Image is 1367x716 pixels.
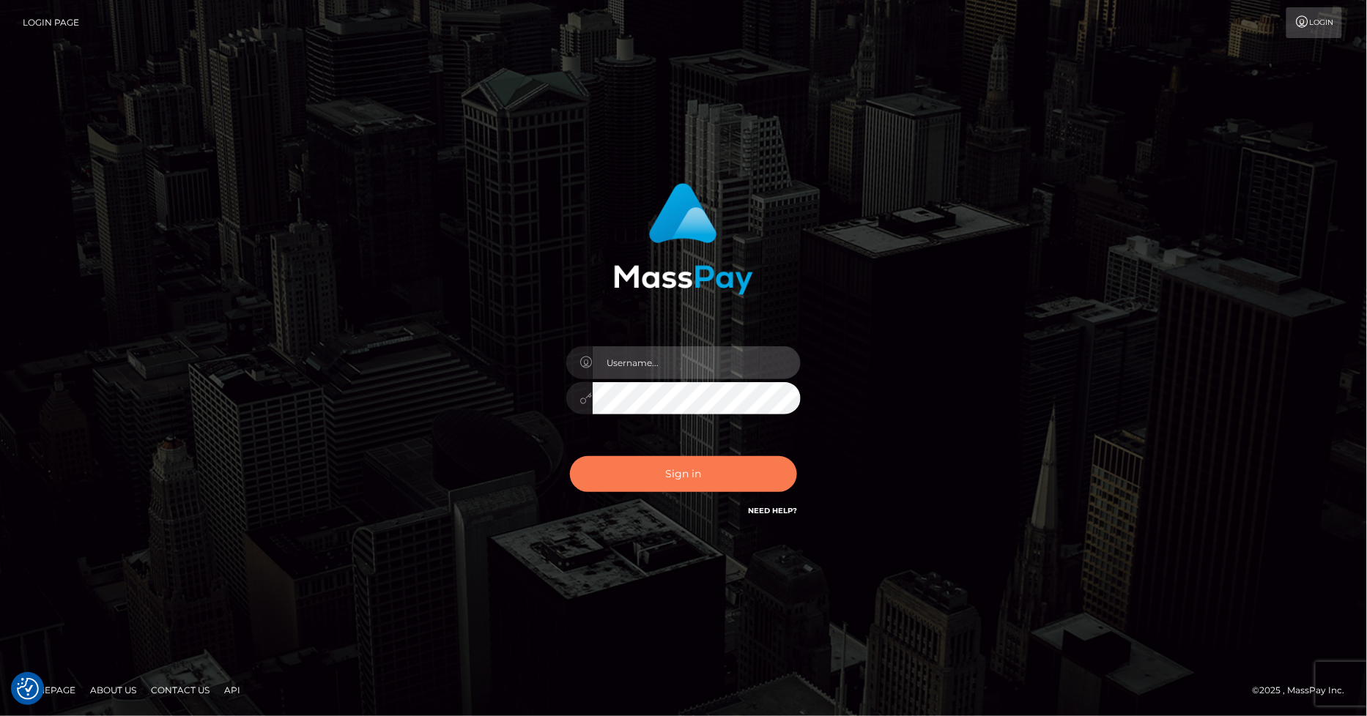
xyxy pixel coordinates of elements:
[614,183,753,295] img: MassPay Login
[570,456,797,492] button: Sign in
[1286,7,1342,38] a: Login
[17,678,39,700] img: Revisit consent button
[593,346,801,379] input: Username...
[17,678,39,700] button: Consent Preferences
[1253,682,1356,698] div: © 2025 , MassPay Inc.
[218,679,246,701] a: API
[16,679,81,701] a: Homepage
[84,679,142,701] a: About Us
[748,506,797,515] a: Need Help?
[23,7,79,38] a: Login Page
[145,679,215,701] a: Contact Us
